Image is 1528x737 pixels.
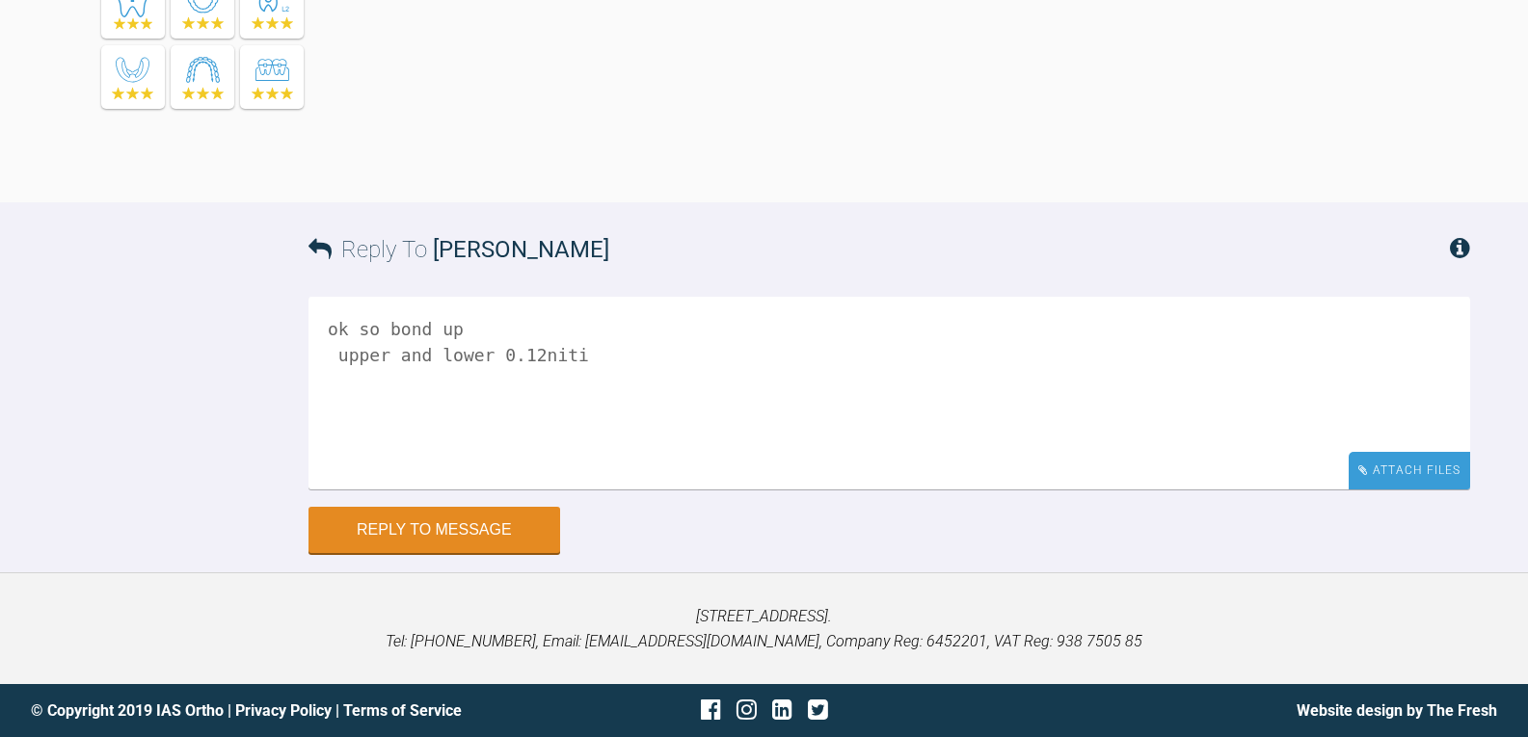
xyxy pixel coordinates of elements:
a: Terms of Service [343,701,462,720]
div: © Copyright 2019 IAS Ortho | | [31,698,520,724]
a: Privacy Policy [235,701,332,720]
button: Reply to Message [308,507,560,553]
a: Website design by The Fresh [1297,701,1497,720]
h3: Reply To [308,231,609,268]
textarea: ok so bond up upper and lower 0.12niti [308,297,1470,489]
span: [PERSON_NAME] [433,236,609,263]
div: Attach Files [1349,452,1470,489]
p: [STREET_ADDRESS]. Tel: [PHONE_NUMBER], Email: [EMAIL_ADDRESS][DOMAIN_NAME], Company Reg: 6452201,... [31,604,1497,653]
